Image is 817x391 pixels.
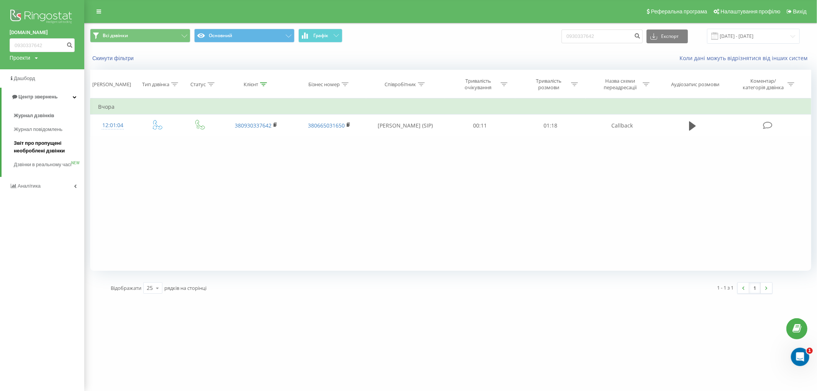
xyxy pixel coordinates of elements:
[458,78,499,91] div: Тривалість очікування
[92,81,131,88] div: [PERSON_NAME]
[10,29,75,36] a: [DOMAIN_NAME]
[14,112,54,119] span: Журнал дзвінків
[793,8,807,15] span: Вихід
[90,29,190,43] button: Всі дзвінки
[308,81,340,88] div: Бізнес номер
[679,54,811,62] a: Коли дані можуть відрізнятися вiд інших систем
[445,115,516,137] td: 00:11
[244,81,258,88] div: Клієнт
[10,54,30,62] div: Проекти
[103,33,128,39] span: Всі дзвінки
[10,8,75,27] img: Ringostat logo
[515,115,586,137] td: 01:18
[14,139,80,155] span: Звіт про пропущені необроблені дзвінки
[741,78,786,91] div: Коментар/категорія дзвінка
[600,78,641,91] div: Назва схеми переадресації
[14,161,71,169] span: Дзвінки в реальному часі
[14,136,84,158] a: Звіт про пропущені необроблені дзвінки
[14,126,62,133] span: Журнал повідомлень
[194,29,295,43] button: Основний
[298,29,342,43] button: Графік
[164,285,206,291] span: рядків на сторінці
[190,81,206,88] div: Статус
[791,348,809,366] iframe: Intercom live chat
[717,284,734,291] div: 1 - 1 з 1
[313,33,328,38] span: Графік
[142,81,169,88] div: Тип дзвінка
[651,8,707,15] span: Реферальна програма
[98,118,128,133] div: 12:01:04
[528,78,569,91] div: Тривалість розмови
[14,123,84,136] a: Журнал повідомлень
[147,284,153,292] div: 25
[14,75,35,81] span: Дашборд
[720,8,780,15] span: Налаштування профілю
[807,348,813,354] span: 1
[18,94,57,100] span: Центр звернень
[308,122,345,129] a: 380665031650
[90,99,811,115] td: Вчора
[671,81,719,88] div: Аудіозапис розмови
[14,109,84,123] a: Журнал дзвінків
[14,158,84,172] a: Дзвінки в реальному часіNEW
[647,29,688,43] button: Експорт
[10,38,75,52] input: Пошук за номером
[586,115,659,137] td: Callback
[111,285,141,291] span: Відображати
[2,88,84,106] a: Центр звернень
[235,122,272,129] a: 380930337642
[366,115,445,137] td: [PERSON_NAME] (SIP)
[18,183,41,189] span: Аналiтика
[90,55,138,62] button: Скинути фільтри
[385,81,416,88] div: Співробітник
[749,283,761,293] a: 1
[562,29,643,43] input: Пошук за номером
